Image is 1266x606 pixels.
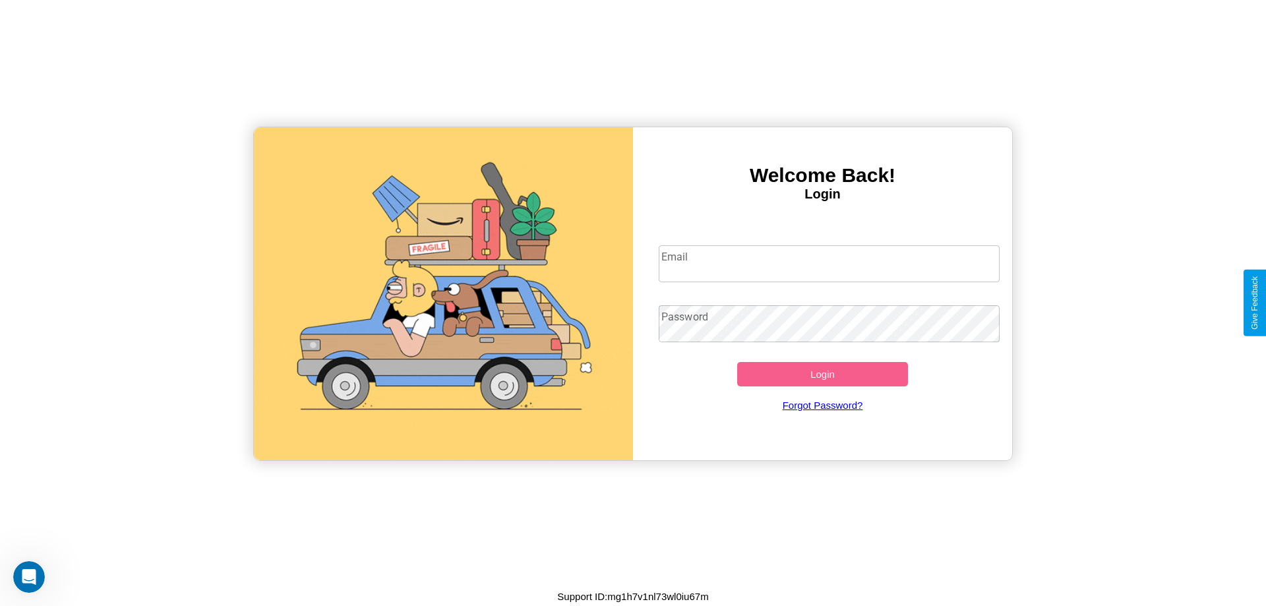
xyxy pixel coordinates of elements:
[1250,276,1259,330] div: Give Feedback
[13,561,45,593] iframe: Intercom live chat
[557,588,708,605] p: Support ID: mg1h7v1nl73wl0iu67m
[652,386,994,424] a: Forgot Password?
[633,187,1012,202] h4: Login
[633,164,1012,187] h3: Welcome Back!
[737,362,908,386] button: Login
[254,127,633,460] img: gif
